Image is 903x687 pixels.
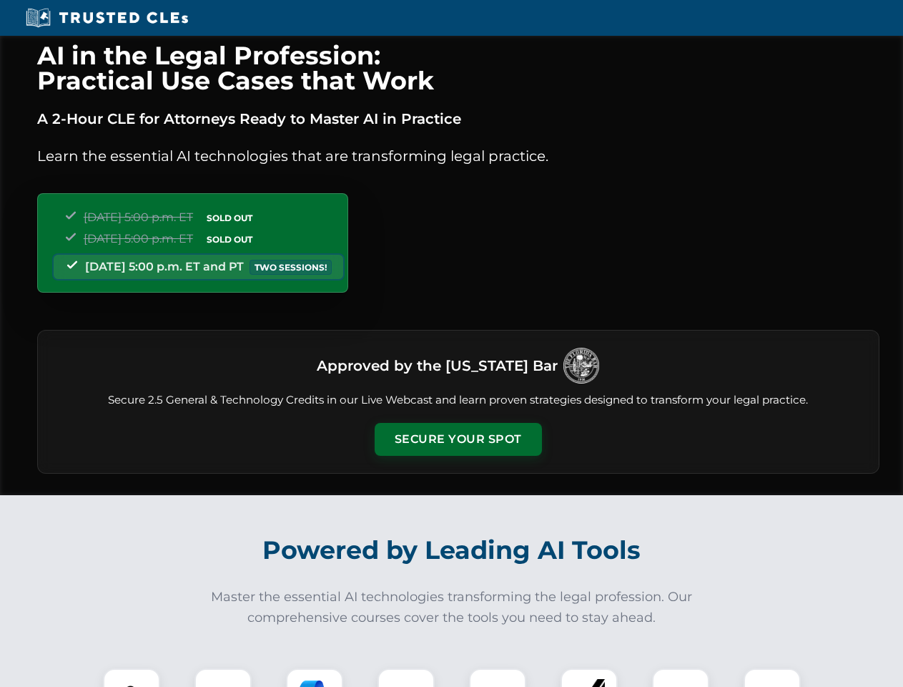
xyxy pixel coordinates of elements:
h3: Approved by the [US_STATE] Bar [317,353,558,379]
span: SOLD OUT [202,210,257,225]
p: A 2-Hour CLE for Attorneys Ready to Master AI in Practice [37,107,879,130]
p: Secure 2.5 General & Technology Credits in our Live Webcast and learn proven strategies designed ... [55,392,862,409]
img: Logo [563,348,599,384]
p: Learn the essential AI technologies that are transforming legal practice. [37,145,879,167]
span: SOLD OUT [202,232,257,247]
span: [DATE] 5:00 p.m. ET [84,210,193,224]
h1: AI in the Legal Profession: Practical Use Cases that Work [37,43,879,93]
img: Trusted CLEs [21,7,192,29]
p: Master the essential AI technologies transforming the legal profession. Our comprehensive courses... [202,587,702,628]
span: [DATE] 5:00 p.m. ET [84,232,193,245]
button: Secure Your Spot [375,423,542,456]
h2: Powered by Leading AI Tools [56,525,848,575]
